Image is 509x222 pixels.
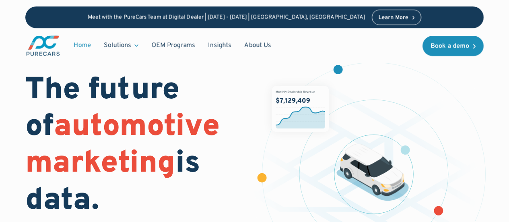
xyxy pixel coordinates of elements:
[422,36,484,56] a: Book a demo
[67,38,97,53] a: Home
[104,41,131,50] div: Solutions
[372,10,422,25] a: Learn More
[336,144,409,201] img: illustration of a vehicle
[88,14,365,21] p: Meet with the PureCars Team at Digital Dealer | [DATE] - [DATE] | [GEOGRAPHIC_DATA], [GEOGRAPHIC_...
[145,38,202,53] a: OEM Programs
[379,15,408,21] div: Learn More
[25,35,61,57] a: main
[25,108,220,183] span: automotive marketing
[431,43,469,50] div: Book a demo
[272,86,329,131] img: chart showing monthly dealership revenue of $7m
[238,38,278,53] a: About Us
[25,73,245,220] h1: The future of is data.
[25,35,61,57] img: purecars logo
[202,38,238,53] a: Insights
[97,38,145,53] div: Solutions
